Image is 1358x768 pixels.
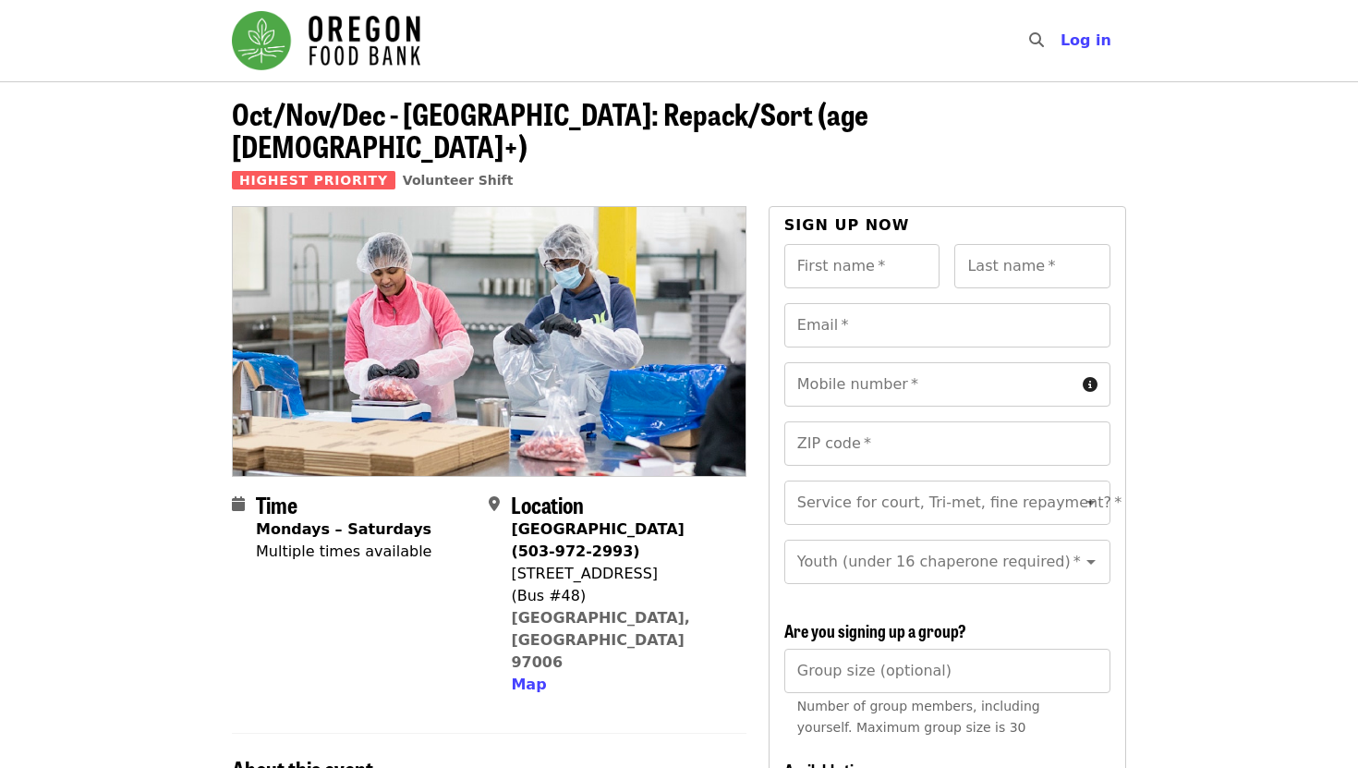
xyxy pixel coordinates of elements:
[256,520,431,538] strong: Mondays – Saturdays
[784,421,1110,466] input: ZIP code
[232,171,395,189] span: Highest Priority
[256,488,297,520] span: Time
[511,609,690,671] a: [GEOGRAPHIC_DATA], [GEOGRAPHIC_DATA] 97006
[232,91,868,167] span: Oct/Nov/Dec - [GEOGRAPHIC_DATA]: Repack/Sort (age [DEMOGRAPHIC_DATA]+)
[784,618,966,642] span: Are you signing up a group?
[1078,490,1104,516] button: Open
[511,676,546,693] span: Map
[784,216,910,234] span: Sign up now
[1029,31,1044,49] i: search icon
[954,244,1110,288] input: Last name
[233,207,746,475] img: Oct/Nov/Dec - Beaverton: Repack/Sort (age 10+) organized by Oregon Food Bank
[489,495,500,513] i: map-marker-alt icon
[1046,22,1126,59] button: Log in
[511,585,731,607] div: (Bus #48)
[232,11,420,70] img: Oregon Food Bank - Home
[1083,376,1097,394] i: circle-info icon
[1055,18,1070,63] input: Search
[232,495,245,513] i: calendar icon
[784,244,940,288] input: First name
[511,488,584,520] span: Location
[784,362,1075,407] input: Mobile number
[511,674,546,696] button: Map
[784,649,1110,693] input: [object Object]
[511,563,731,585] div: [STREET_ADDRESS]
[1078,549,1104,575] button: Open
[256,541,431,563] div: Multiple times available
[511,520,684,560] strong: [GEOGRAPHIC_DATA] (503-972-2993)
[784,303,1110,347] input: Email
[797,699,1040,735] span: Number of group members, including yourself. Maximum group size is 30
[403,173,514,188] a: Volunteer Shift
[1061,31,1111,49] span: Log in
